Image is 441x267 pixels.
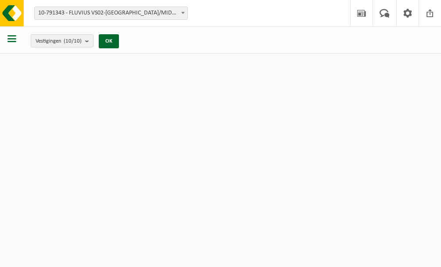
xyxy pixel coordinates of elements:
span: 10-791343 - FLUVIUS VS02-BRUGGE/MIDDENKUST [34,7,188,20]
count: (10/10) [64,38,82,44]
span: 10-791343 - FLUVIUS VS02-BRUGGE/MIDDENKUST [35,7,187,19]
button: Vestigingen(10/10) [31,34,93,47]
button: OK [99,34,119,48]
span: Vestigingen [36,35,82,48]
